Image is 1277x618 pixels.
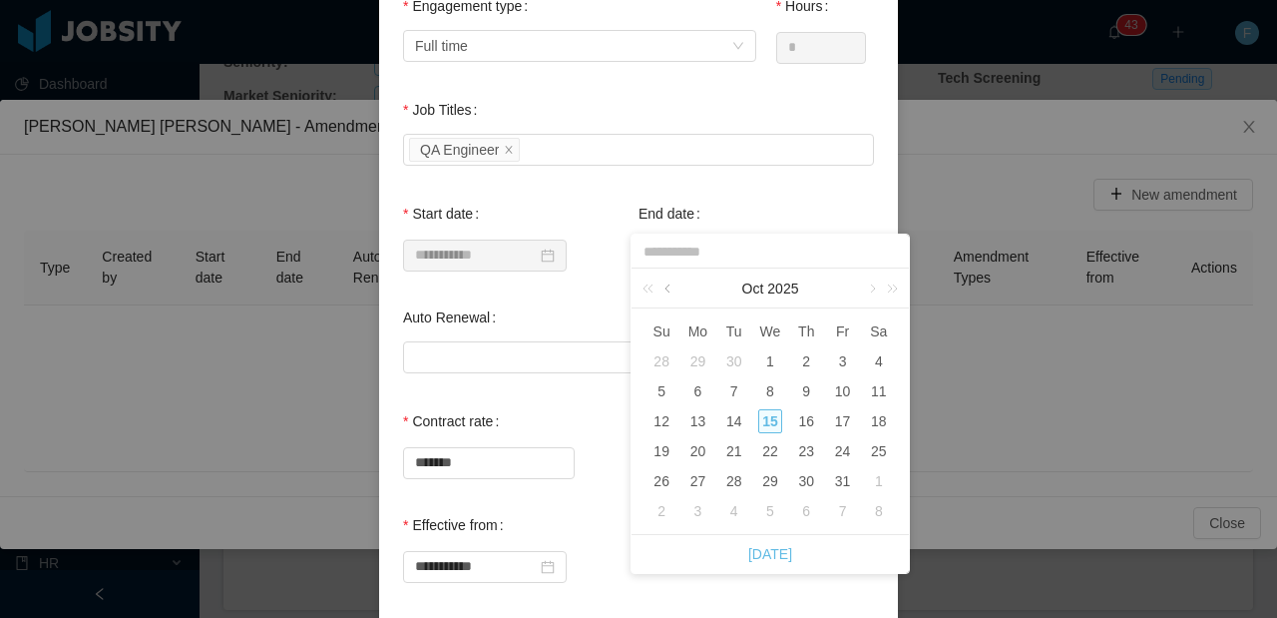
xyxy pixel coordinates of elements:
[794,349,818,373] div: 2
[861,436,897,466] td: October 25, 2025
[794,379,818,403] div: 9
[685,349,709,373] div: 29
[660,269,678,309] a: Previous month (PageUp)
[788,436,824,466] td: October 23, 2025
[649,349,673,373] div: 28
[722,409,746,433] div: 14
[824,406,860,436] td: October 17, 2025
[685,469,709,493] div: 27
[777,33,865,63] input: Hours
[649,379,673,403] div: 5
[752,466,788,496] td: October 29, 2025
[831,379,855,403] div: 10
[679,316,715,346] th: Mon
[643,322,679,340] span: Su
[722,499,746,523] div: 4
[722,379,746,403] div: 7
[649,409,673,433] div: 12
[722,469,746,493] div: 28
[824,466,860,496] td: October 31, 2025
[758,409,782,433] div: 15
[861,496,897,526] td: November 8, 2025
[788,346,824,376] td: October 2, 2025
[752,322,788,340] span: We
[732,40,744,54] i: icon: down
[861,466,897,496] td: November 1, 2025
[415,31,468,61] div: Full time
[758,439,782,463] div: 22
[861,346,897,376] td: October 4, 2025
[679,346,715,376] td: September 29, 2025
[722,349,746,373] div: 30
[752,376,788,406] td: October 8, 2025
[824,376,860,406] td: October 10, 2025
[403,413,507,429] label: Contract rate
[524,139,535,163] input: Job Titles
[649,469,673,493] div: 26
[831,409,855,433] div: 17
[862,269,880,309] a: Next month (PageDown)
[867,349,891,373] div: 4
[861,316,897,346] th: Sat
[679,376,715,406] td: October 6, 2025
[722,439,746,463] div: 21
[685,439,709,463] div: 20
[758,379,782,403] div: 8
[867,469,891,493] div: 1
[752,406,788,436] td: October 15, 2025
[403,309,504,325] label: Auto Renewal
[643,346,679,376] td: September 28, 2025
[861,406,897,436] td: October 18, 2025
[403,517,512,533] label: Effective from
[716,346,752,376] td: September 30, 2025
[867,499,891,523] div: 8
[643,496,679,526] td: November 2, 2025
[758,349,782,373] div: 1
[788,466,824,496] td: October 30, 2025
[685,409,709,433] div: 13
[831,469,855,493] div: 31
[643,466,679,496] td: October 26, 2025
[716,406,752,436] td: October 14, 2025
[752,436,788,466] td: October 22, 2025
[643,406,679,436] td: October 12, 2025
[794,439,818,463] div: 23
[649,439,673,463] div: 19
[409,138,520,162] li: QA Engineer
[831,349,855,373] div: 3
[649,499,673,523] div: 2
[788,316,824,346] th: Thu
[867,379,891,403] div: 11
[824,346,860,376] td: October 3, 2025
[420,139,499,161] div: QA Engineer
[404,448,574,478] input: Contract rate
[867,439,891,463] div: 25
[716,466,752,496] td: October 28, 2025
[794,409,818,433] div: 16
[824,496,860,526] td: November 7, 2025
[794,499,818,523] div: 6
[752,346,788,376] td: October 1, 2025
[824,322,860,340] span: Fr
[765,269,800,309] a: 2025
[638,206,708,222] label: End date
[541,249,555,263] i: icon: calendar
[876,269,902,309] a: Next year (Control + right)
[758,469,782,493] div: 29
[752,316,788,346] th: Wed
[752,496,788,526] td: November 5, 2025
[716,376,752,406] td: October 7, 2025
[831,499,855,523] div: 7
[643,376,679,406] td: October 5, 2025
[685,379,709,403] div: 6
[831,439,855,463] div: 24
[758,499,782,523] div: 5
[788,406,824,436] td: October 16, 2025
[748,535,792,573] a: [DATE]
[788,496,824,526] td: November 6, 2025
[643,316,679,346] th: Sun
[685,499,709,523] div: 3
[824,316,860,346] th: Fri
[679,466,715,496] td: October 27, 2025
[679,406,715,436] td: October 13, 2025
